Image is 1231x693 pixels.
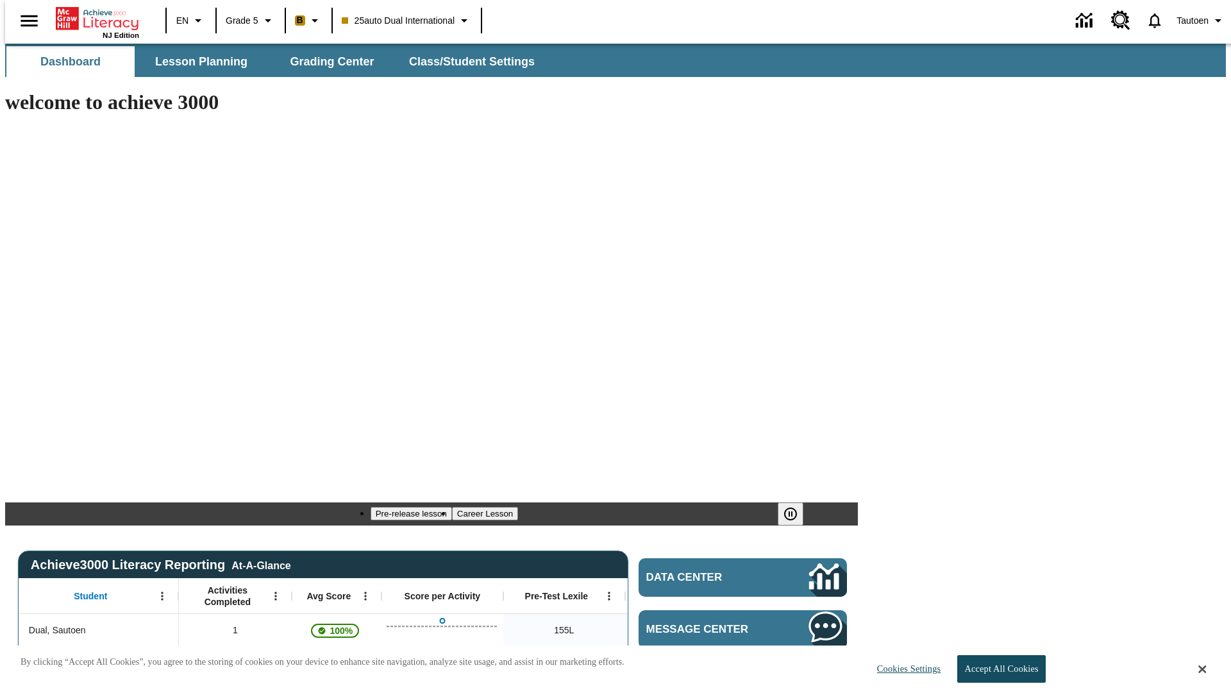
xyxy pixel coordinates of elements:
button: Lesson Planning [137,46,265,77]
button: Class: 25auto Dual International, Select your class [337,9,477,32]
span: Tautoen [1177,14,1209,28]
h1: welcome to achieve 3000 [5,90,858,114]
span: EN [176,14,188,28]
span: 100% [324,619,358,642]
span: Achieve3000 Literacy Reporting [31,558,291,572]
button: Profile/Settings [1171,9,1231,32]
div: SubNavbar [5,44,1226,77]
span: Message Center [646,623,771,636]
button: Grade: Grade 5, Select a grade [221,9,281,32]
span: Dashboard [40,55,101,69]
span: B [297,12,303,28]
span: Score per Activity [405,590,481,602]
button: Slide 2 Career Lesson [452,507,518,520]
p: By clicking “Accept All Cookies”, you agree to the storing of cookies on your device to enhance s... [21,656,624,669]
button: Dashboard [6,46,135,77]
span: Avg Score [306,590,351,602]
div: Beginning reader 155 Lexile, ER, Based on the Lexile Reading measure, student is an Emerging Read... [625,614,747,646]
button: Language: EN, Select a language [171,9,212,32]
span: Grading Center [290,55,374,69]
span: NJ Edition [103,31,139,39]
div: , 100%, This student's Average First Try Score 100% is above 75%, Dual, Sautoen [292,614,381,646]
a: Resource Center, Will open in new tab [1103,3,1138,38]
span: Dual, Sautoen [29,624,86,637]
a: Data Center [1068,3,1103,38]
button: Open side menu [10,2,48,40]
a: Data Center [639,558,847,597]
div: 1, Dual, Sautoen [179,614,292,646]
a: Home [56,6,139,31]
span: Student [74,590,107,602]
div: SubNavbar [5,46,546,77]
span: Grade 5 [226,14,258,28]
button: Open Menu [266,586,285,606]
button: Open Menu [153,586,172,606]
span: 155 Lexile, Dual, Sautoen [554,624,574,637]
span: Data Center [646,571,766,584]
span: Activities Completed [185,585,270,608]
div: At-A-Glance [231,558,290,572]
button: Slide 1 Pre-release lesson [371,507,452,520]
button: Class/Student Settings [399,46,545,77]
button: Close [1198,663,1206,675]
button: Open Menu [599,586,619,606]
div: Pause [778,502,816,526]
div: Home [56,4,139,39]
a: Message Center [639,610,847,649]
button: Pause [778,502,803,526]
span: Class/Student Settings [409,55,535,69]
a: Notifications [1138,4,1171,37]
span: 1 [233,624,238,637]
button: Grading Center [268,46,396,77]
span: Pre-Test Lexile [525,590,589,602]
span: Lesson Planning [155,55,247,69]
button: Accept All Cookies [957,655,1045,683]
button: Open Menu [356,586,375,606]
button: Boost Class color is peach. Change class color [290,9,328,32]
button: Cookies Settings [866,656,946,682]
span: 25auto Dual International [342,14,455,28]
